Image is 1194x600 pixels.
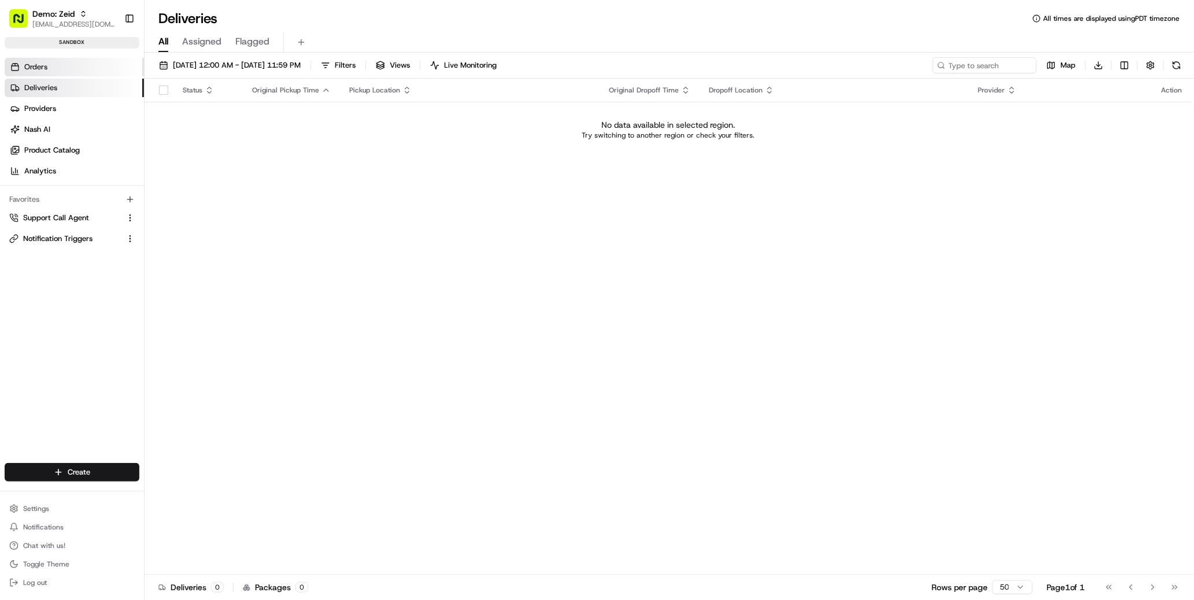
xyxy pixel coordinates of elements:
[5,501,139,517] button: Settings
[371,57,415,73] button: Views
[1047,582,1085,593] div: Page 1 of 1
[39,121,146,131] div: We're available if you need us!
[5,463,139,482] button: Create
[68,467,90,477] span: Create
[5,120,144,139] a: Nash AI
[7,162,93,183] a: 📗Knowledge Base
[609,86,679,95] span: Original Dropoff Time
[5,519,139,535] button: Notifications
[9,213,121,223] a: Support Call Agent
[5,538,139,554] button: Chat with us!
[197,113,210,127] button: Start new chat
[115,195,140,204] span: Pylon
[39,110,190,121] div: Start new chat
[1043,14,1180,23] span: All times are displayed using PDT timezone
[98,168,107,177] div: 💻
[154,57,306,73] button: [DATE] 12:00 AM - [DATE] 11:59 PM
[23,167,88,179] span: Knowledge Base
[5,5,120,32] button: Demo: Zeid[EMAIL_ADDRESS][DOMAIN_NAME]
[5,575,139,591] button: Log out
[24,83,57,93] span: Deliveries
[349,86,400,95] span: Pickup Location
[5,162,144,180] a: Analytics
[931,582,988,593] p: Rows per page
[5,37,139,49] div: sandbox
[425,57,502,73] button: Live Monitoring
[23,578,47,587] span: Log out
[23,234,93,244] span: Notification Triggers
[5,141,144,160] a: Product Catalog
[12,168,21,177] div: 📗
[1169,57,1185,73] button: Refresh
[93,162,190,183] a: 💻API Documentation
[5,58,144,76] a: Orders
[24,145,80,155] span: Product Catalog
[24,124,50,135] span: Nash AI
[82,195,140,204] a: Powered byPylon
[1162,86,1182,95] div: Action
[9,234,121,244] a: Notification Triggers
[316,57,361,73] button: Filters
[24,62,47,72] span: Orders
[211,582,224,592] div: 0
[978,86,1005,95] span: Provider
[252,86,319,95] span: Original Pickup Time
[933,57,1037,73] input: Type to search
[23,541,65,550] span: Chat with us!
[158,9,217,28] h1: Deliveries
[182,35,221,49] span: Assigned
[235,35,269,49] span: Flagged
[109,167,186,179] span: API Documentation
[295,582,308,592] div: 0
[23,504,49,513] span: Settings
[601,119,735,131] p: No data available in selected region.
[12,110,32,131] img: 1736555255976-a54dd68f-1ca7-489b-9aae-adbdc363a1c4
[23,213,89,223] span: Support Call Agent
[183,86,202,95] span: Status
[243,582,308,593] div: Packages
[23,560,69,569] span: Toggle Theme
[709,86,763,95] span: Dropoff Location
[390,60,410,71] span: Views
[5,79,144,97] a: Deliveries
[5,99,144,118] a: Providers
[1060,60,1075,71] span: Map
[24,103,56,114] span: Providers
[23,523,64,532] span: Notifications
[5,229,139,248] button: Notification Triggers
[5,209,139,227] button: Support Call Agent
[5,190,139,209] div: Favorites
[335,60,356,71] span: Filters
[173,60,301,71] span: [DATE] 12:00 AM - [DATE] 11:59 PM
[158,582,224,593] div: Deliveries
[444,60,497,71] span: Live Monitoring
[12,46,210,64] p: Welcome 👋
[32,8,75,20] button: Demo: Zeid
[30,74,191,86] input: Clear
[12,11,35,34] img: Nash
[32,20,115,29] button: [EMAIL_ADDRESS][DOMAIN_NAME]
[158,35,168,49] span: All
[582,131,755,140] p: Try switching to another region or check your filters.
[5,556,139,572] button: Toggle Theme
[24,166,56,176] span: Analytics
[1041,57,1081,73] button: Map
